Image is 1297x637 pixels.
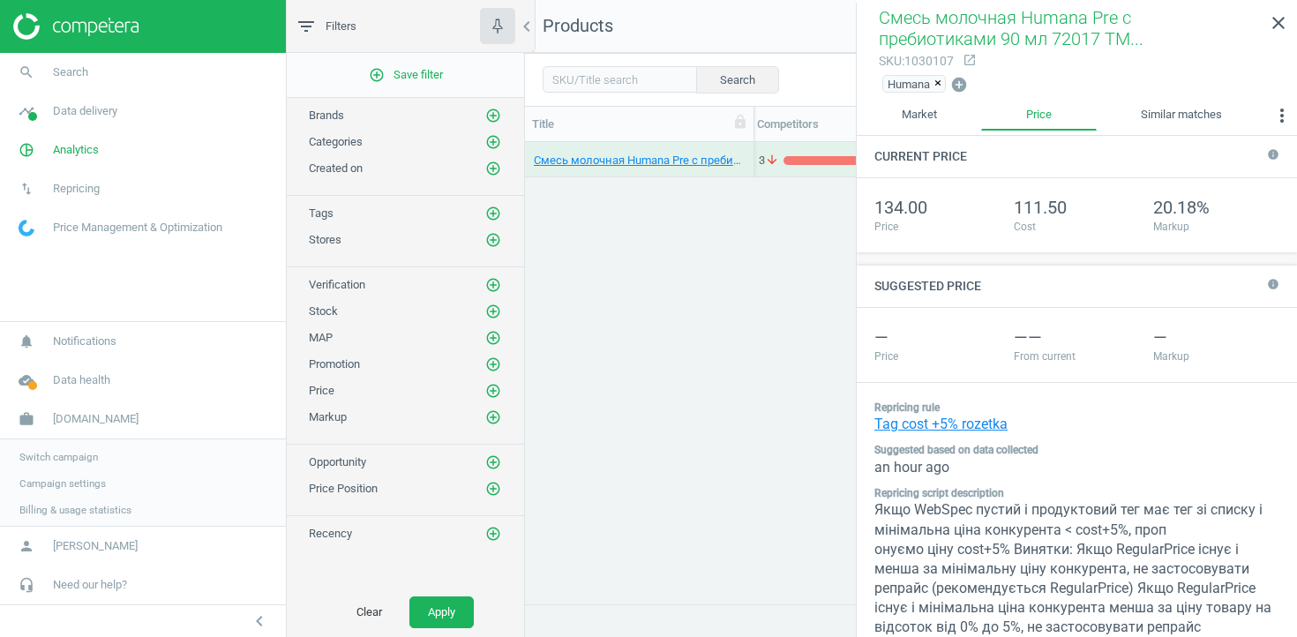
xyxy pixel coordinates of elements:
[874,401,1279,416] dt: Repricing rule
[963,53,977,67] i: open_in_new
[543,66,697,93] input: SKU/Title search
[532,116,746,132] div: Title
[888,76,930,92] span: Humana
[296,16,317,37] i: filter_list
[309,278,365,291] span: Verification
[1014,196,1140,221] div: 111.50
[309,109,344,122] span: Brands
[534,153,745,169] a: Смесь молочная Humana Pre с пребиотиками 90 мл 72017 TM: Humana
[309,357,360,371] span: Promotion
[484,329,502,347] button: add_circle_outline
[874,220,1001,235] div: Price
[485,454,501,470] i: add_circle_outline
[879,53,954,70] div: : 1030107
[10,529,43,563] i: person
[326,19,356,34] span: Filters
[484,382,502,400] button: add_circle_outline
[1153,197,1210,218] span: 20.18%
[484,133,502,151] button: add_circle_outline
[13,13,139,40] img: ajHJNr6hYgQAAAAASUVORK5CYII=
[10,363,43,397] i: cloud_done
[1268,12,1289,34] i: close
[543,15,613,36] span: Products
[249,611,270,632] i: chevron_left
[949,75,969,95] button: add_circle
[309,527,352,540] span: Recency
[1153,349,1279,364] div: Markup
[309,384,334,397] span: Price
[1153,220,1279,235] div: Markup
[10,94,43,128] i: timeline
[10,133,43,167] i: pie_chart_outlined
[950,76,968,94] i: add_circle
[485,304,501,319] i: add_circle_outline
[484,205,502,222] button: add_circle_outline
[287,57,524,93] button: add_circle_outlineSave filter
[874,486,1279,501] dt: Repricing script description
[484,356,502,373] button: add_circle_outline
[484,107,502,124] button: add_circle_outline
[485,206,501,221] i: add_circle_outline
[879,7,1143,49] span: Смесь молочная Humana Pre с пребиотиками 90 мл 72017 TM...
[759,153,783,169] span: 3
[237,610,281,633] button: chevron_left
[485,134,501,150] i: add_circle_outline
[1097,101,1267,131] a: Similar matches
[10,172,43,206] i: swap_vert
[484,160,502,177] button: add_circle_outline
[874,196,1001,221] div: 134.00
[484,303,502,320] button: add_circle_outline
[53,103,117,119] span: Data delivery
[10,325,43,358] i: notifications
[874,416,1008,432] a: Tag cost +5% rozetka
[53,333,116,349] span: Notifications
[309,331,333,344] span: MAP
[696,66,779,93] button: Search
[857,136,985,177] h4: Current price
[53,372,110,388] span: Data health
[53,411,139,427] span: [DOMAIN_NAME]
[53,142,99,158] span: Analytics
[879,54,902,68] span: sku
[369,67,385,83] i: add_circle_outline
[1271,105,1293,126] i: more_vert
[309,410,347,423] span: Markup
[409,596,474,628] button: Apply
[485,356,501,372] i: add_circle_outline
[1014,220,1140,235] div: Cost
[485,526,501,542] i: add_circle_outline
[309,304,338,318] span: Stock
[857,266,999,307] h4: Suggested price
[10,402,43,436] i: work
[765,153,779,169] i: arrow_downward
[525,142,1297,603] div: grid
[934,76,945,92] button: ×
[874,458,1279,477] dd: an hour ago
[309,233,341,246] span: Stores
[309,135,363,148] span: Categories
[485,330,501,346] i: add_circle_outline
[10,568,43,602] i: headset_mic
[53,577,127,593] span: Need our help?
[857,101,981,131] a: Market
[981,101,1096,131] a: Price
[485,277,501,293] i: add_circle_outline
[874,326,1001,350] div: —
[1153,326,1279,350] div: —
[309,206,334,220] span: Tags
[874,443,1279,458] dt: Suggested based on data collected
[484,525,502,543] button: add_circle_outline
[309,455,366,468] span: Opportunity
[934,77,941,90] span: ×
[485,161,501,176] i: add_circle_outline
[19,220,34,236] img: wGWNvw8QSZomAAAAABJRU5ErkJggg==
[53,220,222,236] span: Price Management & Optimization
[369,67,443,83] span: Save filter
[53,64,88,80] span: Search
[309,482,378,495] span: Price Position
[516,16,537,37] i: chevron_left
[19,450,98,464] span: Switch campaign
[309,161,363,175] span: Created on
[10,56,43,89] i: search
[1267,148,1279,161] i: info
